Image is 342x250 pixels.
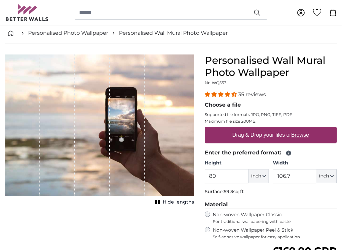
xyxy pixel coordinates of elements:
span: For traditional wallpapering with paste [213,219,337,225]
div: 1 of 1 [5,55,194,207]
p: Supported file formats JPG, PNG, TIFF, PDF [205,112,337,118]
img: Betterwalls [5,4,49,21]
legend: Material [205,201,337,209]
span: Hide lengths [163,199,194,206]
span: Self-adhesive wallpaper for easy application [213,235,337,240]
span: Nr. WQ553 [205,81,226,86]
span: inch [319,173,329,180]
span: 4.34 stars [205,92,238,98]
p: Surface: [205,189,337,196]
legend: Choose a file [205,101,337,110]
span: 59.3sq ft [224,189,244,195]
button: inch [316,169,337,183]
p: Maximum file size 200MB. [205,119,337,124]
label: Non-woven Wallpaper Classic [213,212,337,225]
a: Personalised Wall Mural Photo Wallpaper [119,29,228,37]
button: inch [248,169,269,183]
nav: breadcrumbs [5,22,337,44]
span: inch [251,173,261,180]
label: Non-woven Wallpaper Peel & Stick [213,227,337,240]
label: Drag & Drop your files or [230,129,312,142]
label: Width [273,160,337,167]
a: Personalised Photo Wallpaper [28,29,108,37]
button: Hide lengths [153,198,194,207]
h1: Personalised Wall Mural Photo Wallpaper [205,55,337,79]
u: Browse [291,132,309,138]
legend: Enter the preferred format: [205,149,337,157]
label: Height [205,160,269,167]
span: 35 reviews [238,92,266,98]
